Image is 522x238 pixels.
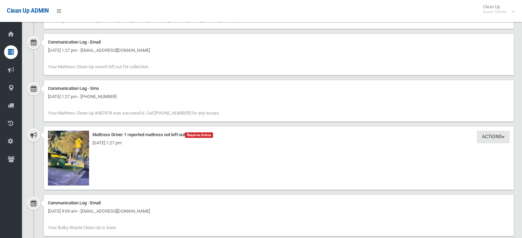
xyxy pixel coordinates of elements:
div: [DATE] 1:27 pm - [PHONE_NUMBER] [48,93,510,101]
span: Booking edited initiated by [PERSON_NAME][EMAIL_ADDRESS][PERSON_NAME][DOMAIN_NAME]. [48,18,236,23]
div: Communication Log - Sms [48,84,510,93]
div: Communication Log - Email [48,199,510,207]
div: Mattress Driver 1 reported mattress not left out [48,131,510,139]
span: Your Mattress Clean-Up wasn't left out for collection. [48,64,149,69]
span: Your Bulky Waste Clean-Up is Soon [48,225,116,230]
div: [DATE] 1:27 pm - [EMAIL_ADDRESS][DOMAIN_NAME] [48,46,510,55]
div: Communication Log - Email [48,38,510,46]
span: Requires Action [185,132,213,138]
span: Your Mattress Clean-Up #487478 was successful. Call [PHONE_NUMBER] for any issues. [48,110,220,116]
div: [DATE] 1:27 pm [48,139,510,147]
div: [DATE] 9:09 am - [EMAIL_ADDRESS][DOMAIN_NAME] [48,207,510,215]
img: image.jpg [48,131,89,186]
button: Actions [477,131,510,143]
span: Clean Up ADMIN [7,8,49,14]
span: Clean Up [480,4,513,14]
small: Super Admin [483,9,507,14]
